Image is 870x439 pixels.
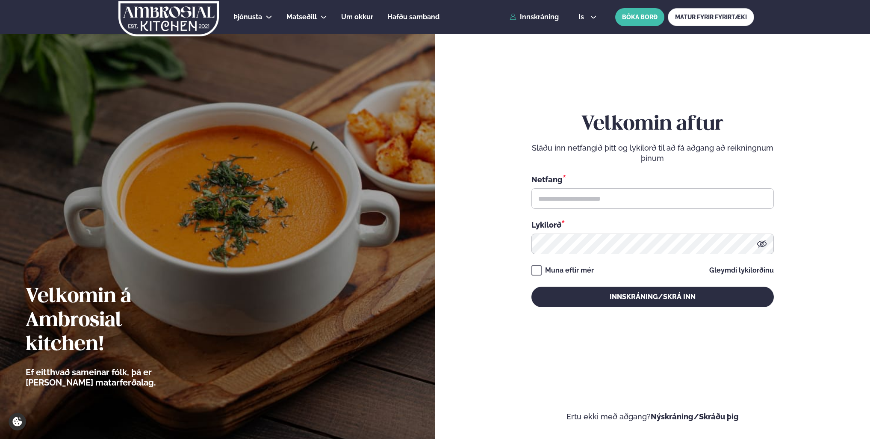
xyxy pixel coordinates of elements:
[286,13,317,21] span: Matseðill
[9,413,26,430] a: Cookie settings
[531,113,774,136] h2: Velkomin aftur
[668,8,754,26] a: MATUR FYRIR FYRIRTÆKI
[531,287,774,307] button: Innskráning/Skrá inn
[26,285,203,357] h2: Velkomin á Ambrosial kitchen!
[578,14,587,21] span: is
[531,219,774,230] div: Lykilorð
[341,13,373,21] span: Um okkur
[510,13,559,21] a: Innskráning
[341,12,373,22] a: Um okkur
[572,14,604,21] button: is
[26,367,203,388] p: Ef eitthvað sameinar fólk, þá er [PERSON_NAME] matarferðalag.
[651,412,739,421] a: Nýskráning/Skráðu þig
[233,12,262,22] a: Þjónusta
[387,13,439,21] span: Hafðu samband
[461,412,845,422] p: Ertu ekki með aðgang?
[709,267,774,274] a: Gleymdi lykilorðinu
[387,12,439,22] a: Hafðu samband
[615,8,664,26] button: BÓKA BORÐ
[531,143,774,163] p: Sláðu inn netfangið þitt og lykilorð til að fá aðgang að reikningnum þínum
[286,12,317,22] a: Matseðill
[233,13,262,21] span: Þjónusta
[118,1,220,36] img: logo
[531,174,774,185] div: Netfang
